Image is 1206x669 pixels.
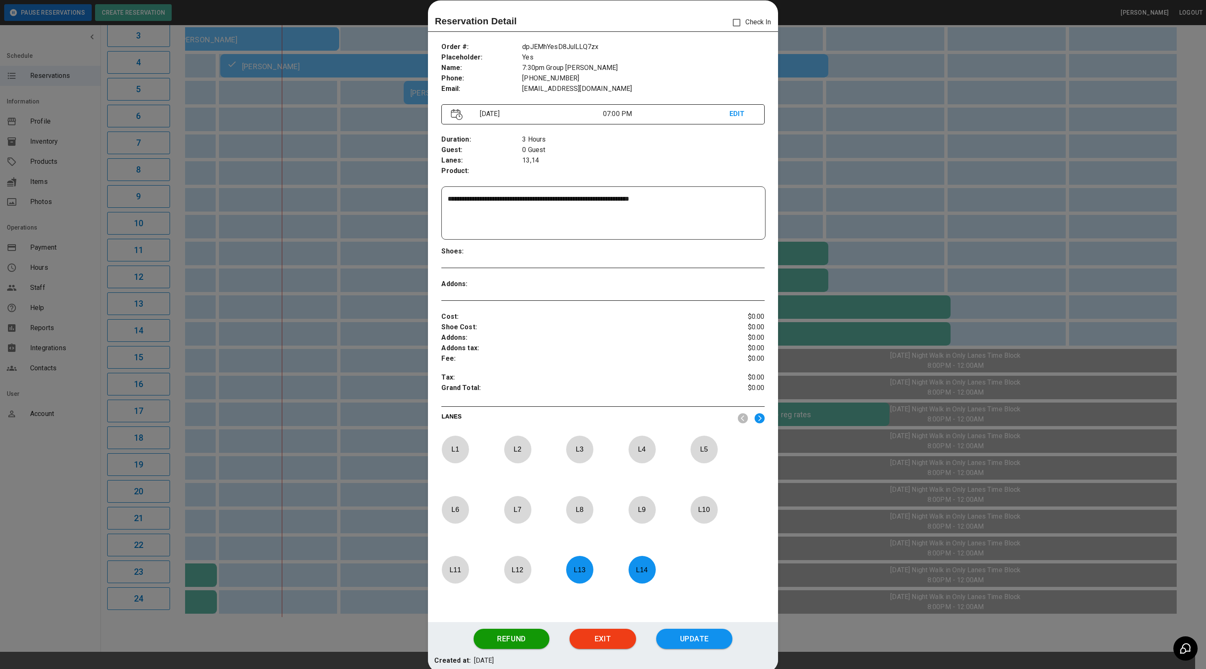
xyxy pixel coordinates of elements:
[628,500,656,519] p: L 9
[441,166,522,176] p: Product :
[441,439,469,459] p: L 1
[441,73,522,84] p: Phone :
[441,500,469,519] p: L 6
[566,560,593,579] p: L 13
[690,500,718,519] p: L 10
[441,42,522,52] p: Order # :
[441,354,711,364] p: Fee :
[566,500,593,519] p: L 8
[603,109,729,119] p: 07:00 PM
[441,52,522,63] p: Placeholder :
[477,109,603,119] p: [DATE]
[711,383,765,395] p: $0.00
[711,372,765,383] p: $0.00
[738,413,748,424] img: nav_left.svg
[711,333,765,343] p: $0.00
[434,656,471,666] p: Created at:
[441,333,711,343] p: Addons :
[441,343,711,354] p: Addons tax :
[435,14,517,28] p: Reservation Detail
[441,312,711,322] p: Cost :
[504,439,531,459] p: L 2
[711,354,765,364] p: $0.00
[522,42,764,52] p: dpJEMhYesD8JulLLQ7zx
[441,134,522,145] p: Duration :
[628,560,656,579] p: L 14
[441,155,522,166] p: Lanes :
[522,145,764,155] p: 0 Guest
[441,412,731,424] p: LANES
[474,656,494,666] p: [DATE]
[504,560,531,579] p: L 12
[441,63,522,73] p: Name :
[522,134,764,145] p: 3 Hours
[729,109,755,119] p: EDIT
[522,73,764,84] p: [PHONE_NUMBER]
[711,312,765,322] p: $0.00
[441,372,711,383] p: Tax :
[711,343,765,354] p: $0.00
[441,145,522,155] p: Guest :
[728,14,771,31] p: Check In
[441,383,711,395] p: Grand Total :
[755,413,765,424] img: right.svg
[522,155,764,166] p: 13,14
[441,322,711,333] p: Shoe Cost :
[522,84,764,94] p: [EMAIL_ADDRESS][DOMAIN_NAME]
[504,500,531,519] p: L 7
[628,439,656,459] p: L 4
[451,109,463,120] img: Vector
[441,246,522,257] p: Shoes :
[522,52,764,63] p: Yes
[566,439,593,459] p: L 3
[711,322,765,333] p: $0.00
[441,84,522,94] p: Email :
[441,279,522,289] p: Addons :
[474,629,549,649] button: Refund
[441,560,469,579] p: L 11
[690,439,718,459] p: L 5
[656,629,732,649] button: Update
[569,629,636,649] button: Exit
[522,63,764,73] p: 7:30pm Group [PERSON_NAME]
